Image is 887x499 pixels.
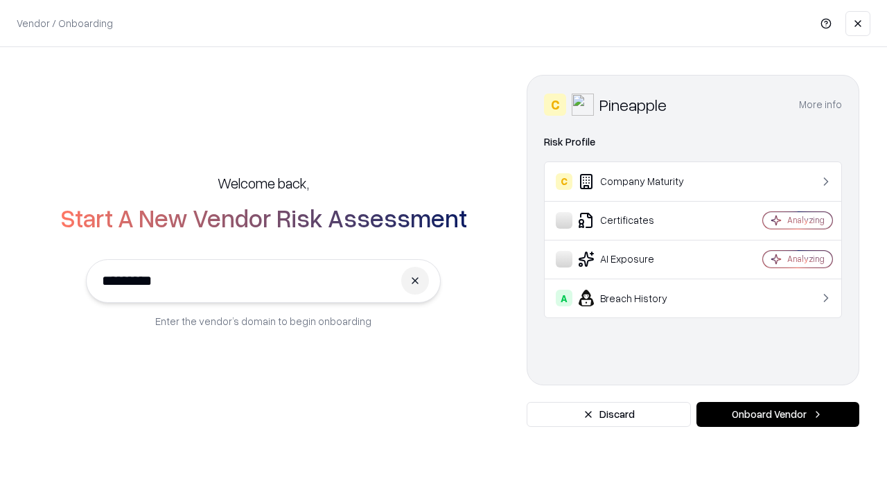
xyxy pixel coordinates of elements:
button: More info [799,92,842,117]
button: Discard [527,402,691,427]
div: C [544,94,566,116]
div: AI Exposure [556,251,721,268]
div: Breach History [556,290,721,306]
div: Certificates [556,212,721,229]
button: Onboard Vendor [696,402,859,427]
div: A [556,290,572,306]
p: Enter the vendor’s domain to begin onboarding [155,314,371,329]
p: Vendor / Onboarding [17,16,113,30]
div: Pineapple [599,94,667,116]
div: Company Maturity [556,173,721,190]
img: Pineapple [572,94,594,116]
h5: Welcome back, [218,173,309,193]
div: Analyzing [787,214,825,226]
div: C [556,173,572,190]
h2: Start A New Vendor Risk Assessment [60,204,467,231]
div: Risk Profile [544,134,842,150]
div: Analyzing [787,253,825,265]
